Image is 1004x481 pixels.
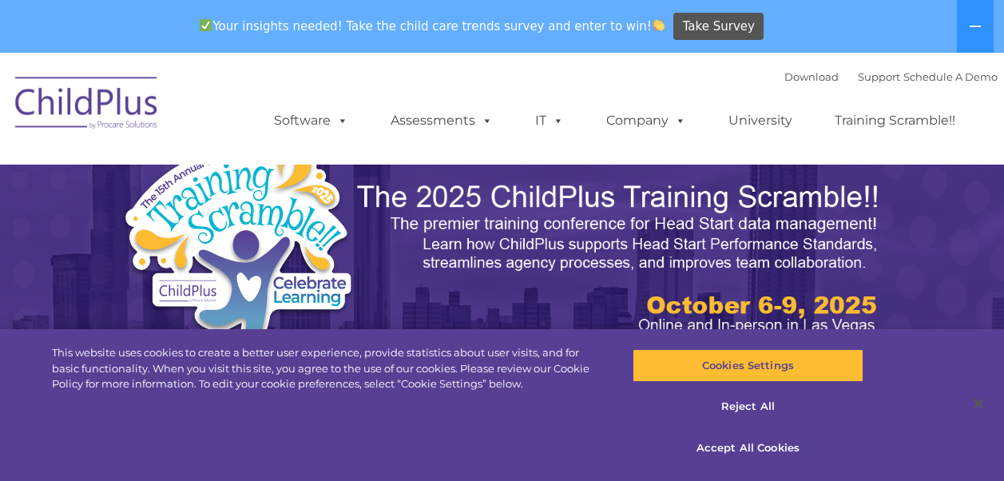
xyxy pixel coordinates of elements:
[633,391,863,424] button: Reject All
[653,19,665,31] img: 👏
[961,386,996,421] button: Close
[519,105,580,137] a: IT
[683,13,755,41] span: Take Survey
[7,66,167,145] img: ChildPlus by Procare Solutions
[633,431,863,465] button: Accept All Cookies
[712,105,808,137] a: University
[819,105,971,137] a: Training Scramble!!
[903,70,998,83] a: Schedule A Demo
[633,349,863,383] button: Cookies Settings
[858,70,900,83] a: Support
[52,345,602,392] div: This website uses cookies to create a better user experience, provide statistics about user visit...
[784,70,998,83] font: |
[375,105,509,137] a: Assessments
[258,105,364,137] a: Software
[590,105,702,137] a: Company
[784,70,839,83] a: Download
[200,19,212,31] img: ✅
[673,13,764,41] a: Take Survey
[193,10,672,42] span: Your insights needed! Take the child care trends survey and enter to win!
